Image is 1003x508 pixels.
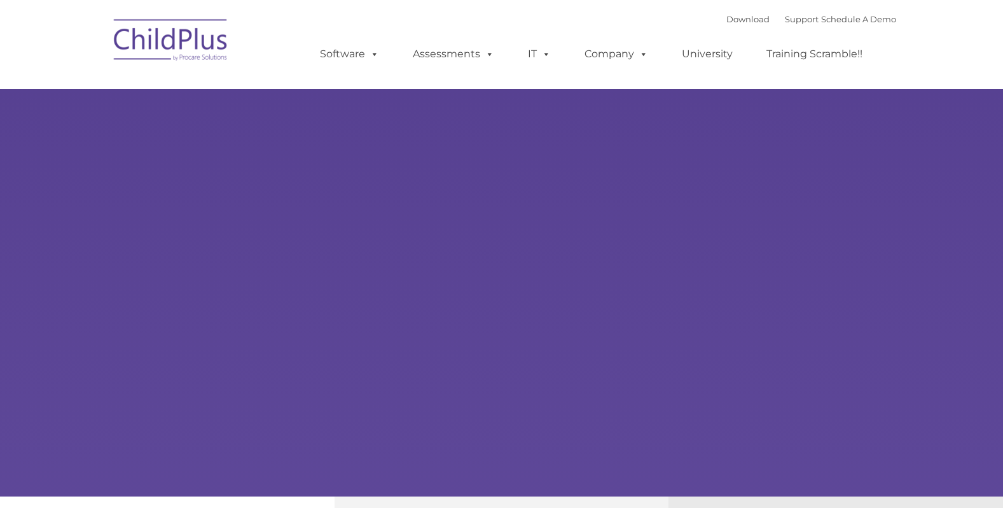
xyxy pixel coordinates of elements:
[400,41,507,67] a: Assessments
[307,41,392,67] a: Software
[785,14,819,24] a: Support
[726,14,896,24] font: |
[515,41,564,67] a: IT
[821,14,896,24] a: Schedule A Demo
[726,14,770,24] a: Download
[754,41,875,67] a: Training Scramble!!
[572,41,661,67] a: Company
[107,10,235,74] img: ChildPlus by Procare Solutions
[669,41,745,67] a: University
